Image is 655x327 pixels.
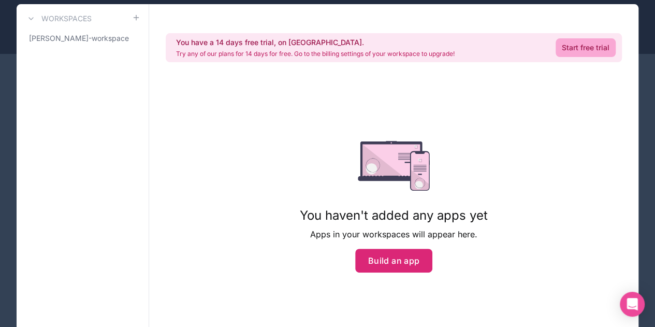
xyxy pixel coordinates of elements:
[300,207,488,224] h1: You haven't added any apps yet
[620,292,645,317] div: Open Intercom Messenger
[300,228,488,240] p: Apps in your workspaces will appear here.
[25,29,140,48] a: [PERSON_NAME]-workspace
[25,12,92,25] a: Workspaces
[41,13,92,24] h3: Workspaces
[176,37,455,48] h2: You have a 14 days free trial, on [GEOGRAPHIC_DATA].
[176,50,455,58] p: Try any of our plans for 14 days for free. Go to the billing settings of your workspace to upgrade!
[556,38,616,57] a: Start free trial
[358,141,430,191] img: empty state
[355,249,433,273] button: Build an app
[29,33,129,44] span: [PERSON_NAME]-workspace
